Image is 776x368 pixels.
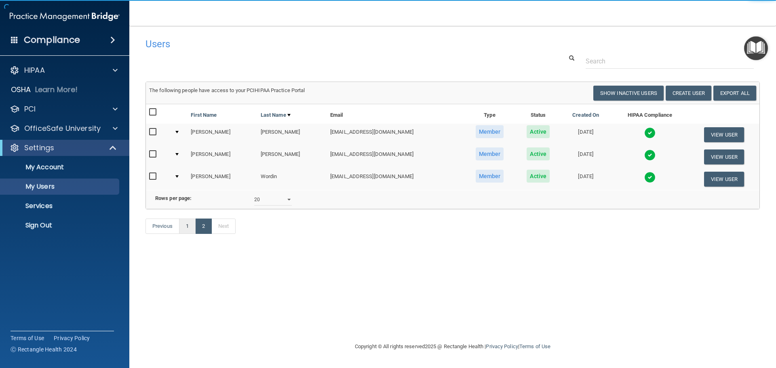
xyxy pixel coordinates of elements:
[327,146,463,168] td: [EMAIL_ADDRESS][DOMAIN_NAME]
[10,143,117,153] a: Settings
[527,125,550,138] span: Active
[519,343,550,349] a: Terms of Use
[24,143,54,153] p: Settings
[476,170,504,183] span: Member
[644,149,656,161] img: tick.e7d51cea.svg
[24,124,101,133] p: OfficeSafe University
[527,170,550,183] span: Active
[211,219,236,234] a: Next
[24,34,80,46] h4: Compliance
[516,104,561,124] th: Status
[54,334,90,342] a: Privacy Policy
[257,146,327,168] td: [PERSON_NAME]
[5,221,116,229] p: Sign Out
[155,195,192,201] b: Rows per page:
[179,219,196,234] a: 1
[463,104,516,124] th: Type
[611,104,689,124] th: HIPAA Compliance
[195,219,212,234] a: 2
[145,219,179,234] a: Previous
[644,172,656,183] img: tick.e7d51cea.svg
[10,65,118,75] a: HIPAA
[704,127,744,142] button: View User
[24,104,36,114] p: PCI
[10,104,118,114] a: PCI
[704,149,744,164] button: View User
[188,168,257,190] td: [PERSON_NAME]
[713,86,756,101] a: Export All
[327,168,463,190] td: [EMAIL_ADDRESS][DOMAIN_NAME]
[24,65,45,75] p: HIPAA
[10,8,120,25] img: PMB logo
[5,163,116,171] p: My Account
[10,124,118,133] a: OfficeSafe University
[145,39,499,49] h4: Users
[149,87,305,93] span: The following people have access to your PCIHIPAA Practice Portal
[586,54,754,69] input: Search
[561,124,611,146] td: [DATE]
[561,146,611,168] td: [DATE]
[257,124,327,146] td: [PERSON_NAME]
[11,334,44,342] a: Terms of Use
[5,202,116,210] p: Services
[486,343,518,349] a: Privacy Policy
[744,36,768,60] button: Open Resource Center
[11,345,77,353] span: Ⓒ Rectangle Health 2024
[188,124,257,146] td: [PERSON_NAME]
[11,85,31,95] p: OSHA
[561,168,611,190] td: [DATE]
[704,172,744,187] button: View User
[257,168,327,190] td: Wordin
[572,110,599,120] a: Created On
[261,110,291,120] a: Last Name
[644,127,656,139] img: tick.e7d51cea.svg
[188,146,257,168] td: [PERSON_NAME]
[35,85,78,95] p: Learn More!
[191,110,217,120] a: First Name
[5,183,116,191] p: My Users
[527,147,550,160] span: Active
[593,86,664,101] button: Show Inactive Users
[305,334,600,360] div: Copyright © All rights reserved 2025 @ Rectangle Health | |
[327,104,463,124] th: Email
[476,125,504,138] span: Member
[476,147,504,160] span: Member
[327,124,463,146] td: [EMAIL_ADDRESS][DOMAIN_NAME]
[666,86,711,101] button: Create User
